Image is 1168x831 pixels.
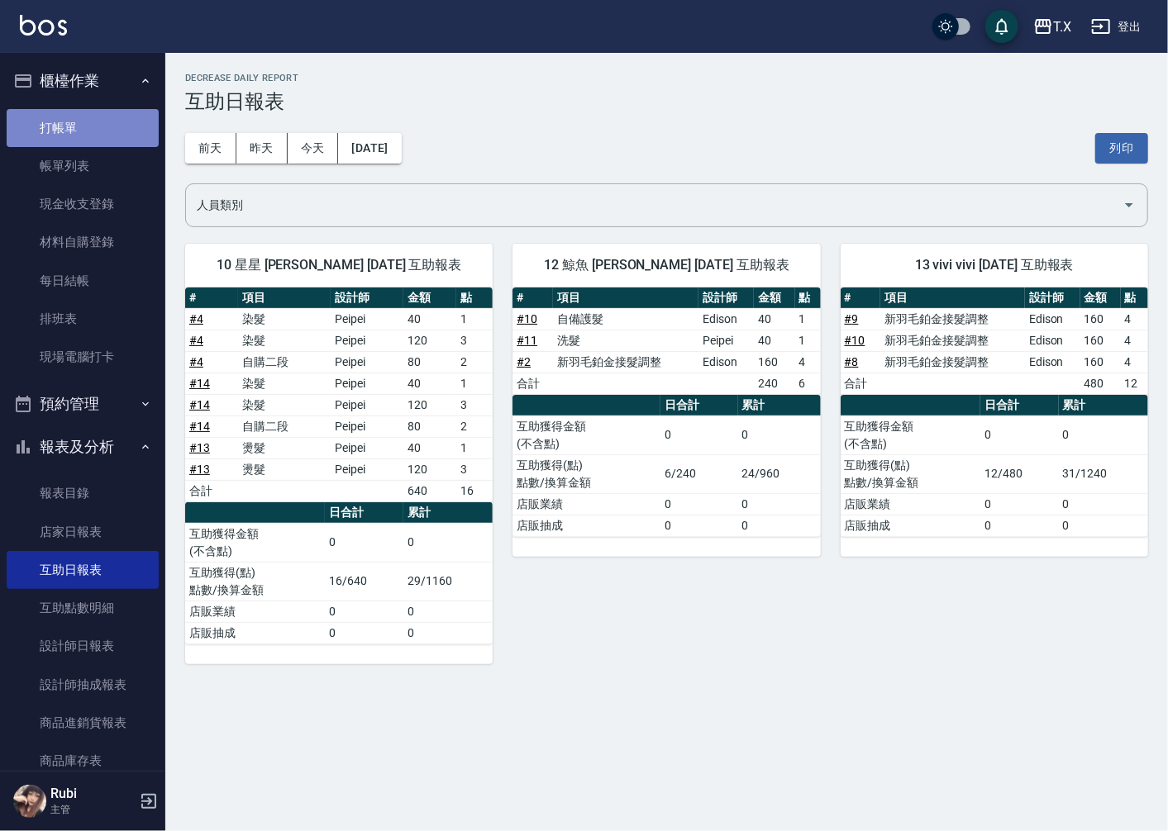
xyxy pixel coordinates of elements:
a: 每日結帳 [7,262,159,300]
td: 2 [456,351,493,373]
td: 160 [1080,351,1121,373]
td: 0 [660,493,737,515]
td: 店販抽成 [841,515,980,536]
td: 480 [1080,373,1121,394]
td: Peipei [331,458,403,480]
td: Edison [1025,308,1080,330]
td: 160 [1080,330,1121,351]
td: 0 [738,493,821,515]
td: 互助獲得(點) 點數/換算金額 [512,454,660,493]
td: 店販業績 [512,493,660,515]
a: 設計師日報表 [7,627,159,665]
td: 洗髮 [553,330,698,351]
td: 新羽毛鉑金接髮調整 [880,330,1025,351]
th: 項目 [238,287,331,309]
div: T.X [1053,17,1071,37]
a: 互助日報表 [7,551,159,589]
td: 3 [456,330,493,351]
td: 1 [795,308,821,330]
th: 日合計 [980,395,1059,416]
td: 40 [403,308,456,330]
a: #14 [189,398,210,411]
td: 染髮 [238,308,331,330]
th: 項目 [553,287,698,309]
img: Logo [20,15,67,36]
th: 金額 [754,287,794,309]
td: 29/1160 [403,562,493,601]
button: 昨天 [236,133,288,164]
td: Edison [1025,330,1080,351]
span: 13 vivi vivi [DATE] 互助報表 [861,257,1128,273]
a: 互助點數明細 [7,589,159,627]
td: 0 [325,523,403,562]
td: 31/1240 [1059,454,1148,493]
a: 店家日報表 [7,513,159,551]
td: 16 [456,480,493,501]
td: 160 [1080,308,1121,330]
th: 設計師 [1025,287,1080,309]
td: 合計 [841,373,881,394]
a: 排班表 [7,300,159,338]
img: Person [13,785,46,818]
table: a dense table [512,287,820,395]
th: 金額 [1080,287,1121,309]
td: 240 [754,373,794,394]
td: Edison [698,308,754,330]
td: 新羽毛鉑金接髮調整 [880,308,1025,330]
button: T.X [1027,10,1078,44]
td: Peipei [331,308,403,330]
th: 點 [456,287,493,309]
td: 4 [1121,351,1148,373]
table: a dense table [841,395,1148,537]
td: 3 [456,394,493,415]
td: 40 [403,373,456,394]
th: 日合計 [660,395,737,416]
td: 3 [456,458,493,480]
td: 0 [325,622,403,643]
a: 商品進銷貨報表 [7,704,159,742]
td: Peipei [331,330,403,351]
td: 燙髮 [238,458,331,480]
a: 帳單列表 [7,147,159,185]
td: 染髮 [238,330,331,351]
td: 0 [660,515,737,536]
td: 40 [754,308,794,330]
td: 染髮 [238,373,331,394]
span: 10 星星 [PERSON_NAME] [DATE] 互助報表 [205,257,473,273]
th: 點 [795,287,821,309]
th: 設計師 [331,287,403,309]
span: 12 鯨魚 [PERSON_NAME] [DATE] 互助報表 [532,257,800,273]
td: 4 [795,351,821,373]
td: 1 [456,308,493,330]
td: 互助獲得(點) 點數/換算金額 [185,562,325,601]
td: 120 [403,330,456,351]
td: 店販抽成 [512,515,660,536]
a: #11 [517,334,537,347]
td: 0 [1059,515,1148,536]
td: 40 [403,437,456,458]
td: 互助獲得金額 (不含點) [512,415,660,454]
td: Peipei [331,373,403,394]
button: 前天 [185,133,236,164]
button: 櫃檯作業 [7,59,159,102]
td: 160 [754,351,794,373]
td: 120 [403,458,456,480]
td: 0 [1059,493,1148,515]
a: #9 [845,312,859,325]
td: 0 [980,515,1059,536]
button: Open [1116,192,1142,218]
td: 自備護髮 [553,308,698,330]
a: #4 [189,334,203,347]
td: 互助獲得金額 (不含點) [841,415,980,454]
th: 點 [1121,287,1148,309]
table: a dense table [841,287,1148,395]
a: #10 [517,312,537,325]
table: a dense table [185,502,493,644]
td: Peipei [331,394,403,415]
td: 互助獲得金額 (不含點) [185,523,325,562]
td: Peipei [698,330,754,351]
th: 項目 [880,287,1025,309]
a: #4 [189,312,203,325]
td: 店販業績 [185,601,325,622]
td: 640 [403,480,456,501]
